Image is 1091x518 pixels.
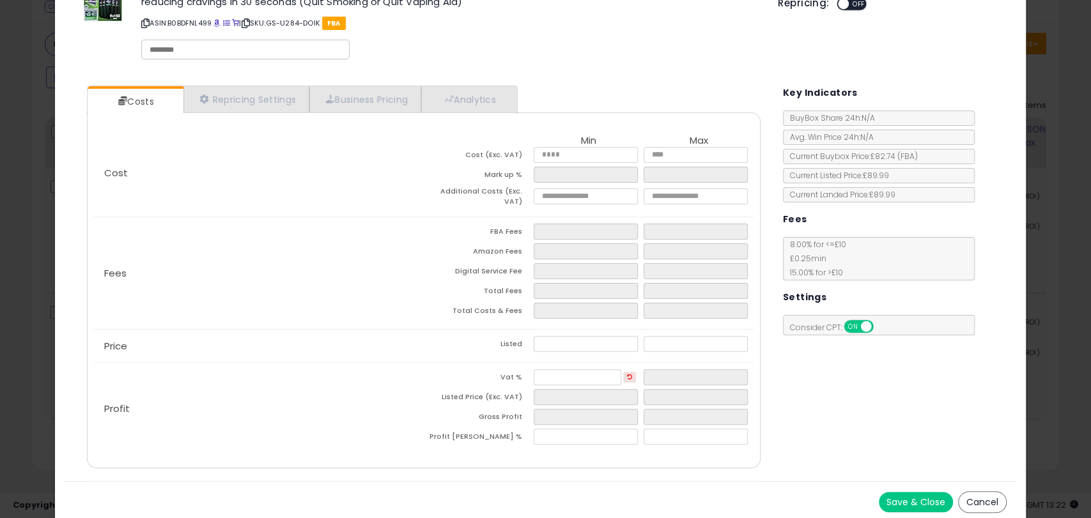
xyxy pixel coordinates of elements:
[784,239,846,278] span: 8.00 % for <= £10
[424,283,534,303] td: Total Fees
[644,135,754,147] th: Max
[183,86,310,112] a: Repricing Settings
[424,243,534,263] td: Amazon Fees
[784,253,826,264] span: £0.25 min
[322,17,346,30] span: FBA
[141,13,759,33] p: ASIN: B0BDFNL499 | SKU: GS-U284-DOIK
[421,86,516,112] a: Analytics
[424,429,534,448] td: Profit [PERSON_NAME] %
[213,18,221,28] a: BuyBox page
[424,224,534,243] td: FBA Fees
[424,369,534,389] td: Vat %
[424,389,534,409] td: Listed Price (Exc. VAT)
[897,151,918,162] span: ( FBA )
[784,170,889,181] span: Current Listed Price: £89.99
[845,321,861,332] span: ON
[783,85,858,101] h5: Key Indicators
[94,341,424,351] p: Price
[424,187,534,210] td: Additional Costs (Exc. VAT)
[784,151,918,162] span: Current Buybox Price:
[783,211,807,227] h5: Fees
[94,404,424,414] p: Profit
[784,322,890,333] span: Consider CPT:
[784,267,843,278] span: 15.00 % for > £10
[784,132,874,142] span: Avg. Win Price 24h: N/A
[94,168,424,178] p: Cost
[223,18,230,28] a: All offer listings
[879,492,953,512] button: Save & Close
[424,336,534,356] td: Listed
[424,409,534,429] td: Gross Profit
[88,89,182,114] a: Costs
[534,135,644,147] th: Min
[424,147,534,167] td: Cost (Exc. VAT)
[784,189,895,200] span: Current Landed Price: £89.99
[424,263,534,283] td: Digital Service Fee
[232,18,239,28] a: Your listing only
[94,268,424,278] p: Fees
[784,112,875,123] span: BuyBox Share 24h: N/A
[958,491,1007,513] button: Cancel
[424,167,534,187] td: Mark up %
[871,321,892,332] span: OFF
[424,303,534,323] td: Total Costs & Fees
[783,289,826,305] h5: Settings
[870,151,918,162] span: £82.74
[309,86,421,112] a: Business Pricing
